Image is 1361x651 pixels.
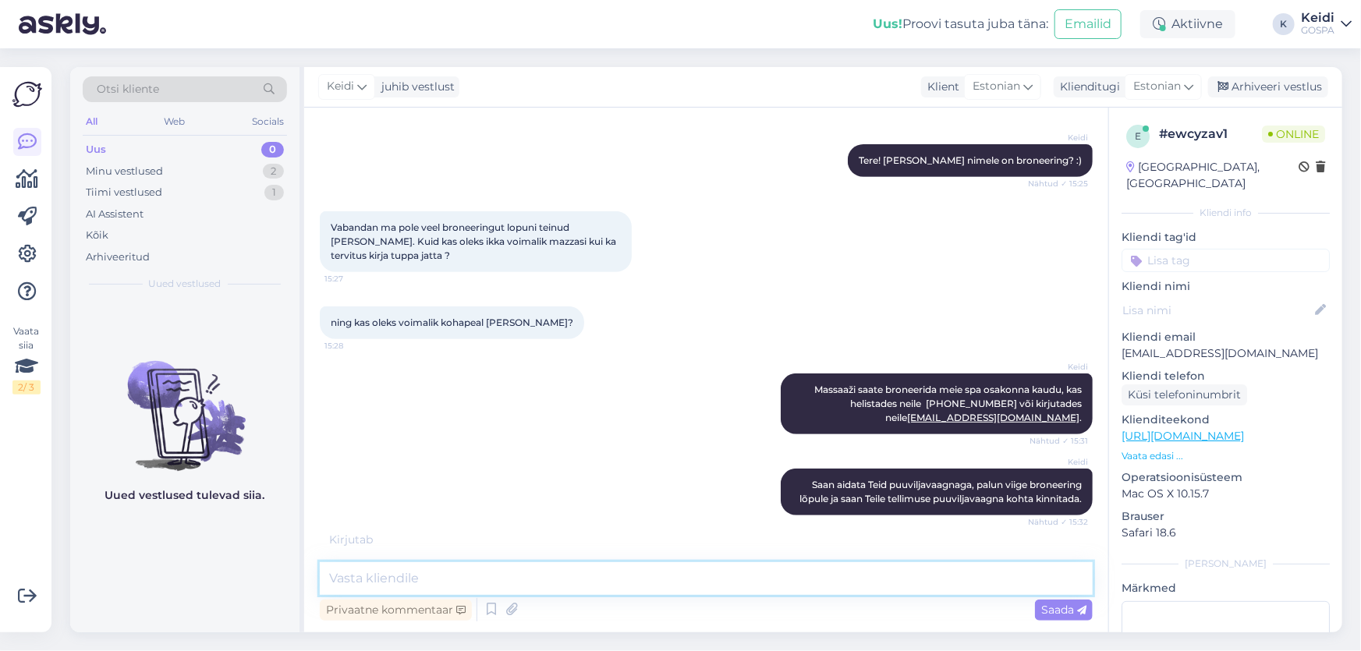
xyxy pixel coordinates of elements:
[1122,329,1330,345] p: Kliendi email
[1122,206,1330,220] div: Kliendi info
[859,154,1082,166] span: Tere! [PERSON_NAME] nimele on broneering? :)
[1122,229,1330,246] p: Kliendi tag'id
[921,79,959,95] div: Klient
[83,111,101,132] div: All
[1028,178,1088,189] span: Nähtud ✓ 15:25
[1208,76,1328,97] div: Arhiveeri vestlus
[86,164,163,179] div: Minu vestlused
[873,16,902,31] b: Uus!
[264,185,284,200] div: 1
[86,142,106,157] div: Uus
[1041,603,1086,617] span: Saada
[873,15,1048,34] div: Proovi tasuta juba täna:
[1262,126,1325,143] span: Online
[373,532,375,547] span: .
[375,79,455,95] div: juhib vestlust
[324,273,383,285] span: 15:27
[12,380,41,394] div: 2 / 3
[1301,12,1334,24] div: Keidi
[973,78,1020,95] span: Estonian
[331,317,573,328] span: ning kas oleks voimalik kohapeal [PERSON_NAME]?
[12,80,42,109] img: Askly Logo
[799,479,1084,504] span: Saan aidata Teid puuviljavaagnaga, palun viige broneering lõpule ja saan Teile tellimuse puuvilja...
[1122,368,1330,384] p: Kliendi telefon
[1030,132,1088,143] span: Keidi
[1133,78,1181,95] span: Estonian
[1054,9,1122,39] button: Emailid
[249,111,287,132] div: Socials
[86,249,150,265] div: Arhiveeritud
[814,384,1084,423] span: Massaaži saate broneerida meie spa osakonna kaudu, kas helistades neile [PHONE_NUMBER] või kirjut...
[1054,79,1120,95] div: Klienditugi
[320,600,472,621] div: Privaatne kommentaar
[1122,384,1247,405] div: Küsi telefoninumbrit
[1122,412,1330,428] p: Klienditeekond
[1028,516,1088,528] span: Nähtud ✓ 15:32
[1273,13,1295,35] div: K
[1122,249,1330,272] input: Lisa tag
[1122,278,1330,295] p: Kliendi nimi
[86,228,108,243] div: Kõik
[1122,302,1312,319] input: Lisa nimi
[907,412,1079,423] a: [EMAIL_ADDRESS][DOMAIN_NAME]
[324,340,383,352] span: 15:28
[86,185,162,200] div: Tiimi vestlused
[1301,12,1352,37] a: KeidiGOSPA
[1159,125,1262,143] div: # ewcyzav1
[1030,435,1088,447] span: Nähtud ✓ 15:31
[327,78,354,95] span: Keidi
[320,532,1093,548] div: Kirjutab
[1122,449,1330,463] p: Vaata edasi ...
[97,81,159,97] span: Otsi kliente
[1122,557,1330,571] div: [PERSON_NAME]
[1122,486,1330,502] p: Mac OS X 10.15.7
[12,324,41,394] div: Vaata siia
[86,207,144,222] div: AI Assistent
[1140,10,1235,38] div: Aktiivne
[1122,345,1330,362] p: [EMAIL_ADDRESS][DOMAIN_NAME]
[161,111,189,132] div: Web
[261,142,284,157] div: 0
[1135,130,1141,142] span: e
[70,333,299,473] img: No chats
[1122,429,1244,443] a: [URL][DOMAIN_NAME]
[1122,580,1330,596] p: Märkmed
[1030,456,1088,468] span: Keidi
[331,221,618,261] span: Vabandan ma pole veel broneeringut lopuni teinud [PERSON_NAME]. Kuid kas oleks ikka voimalik mazz...
[1122,508,1330,525] p: Brauser
[1126,159,1299,192] div: [GEOGRAPHIC_DATA], [GEOGRAPHIC_DATA]
[105,487,265,504] p: Uued vestlused tulevad siia.
[1030,361,1088,373] span: Keidi
[1301,24,1334,37] div: GOSPA
[1122,525,1330,541] p: Safari 18.6
[1122,469,1330,486] p: Operatsioonisüsteem
[263,164,284,179] div: 2
[149,277,222,291] span: Uued vestlused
